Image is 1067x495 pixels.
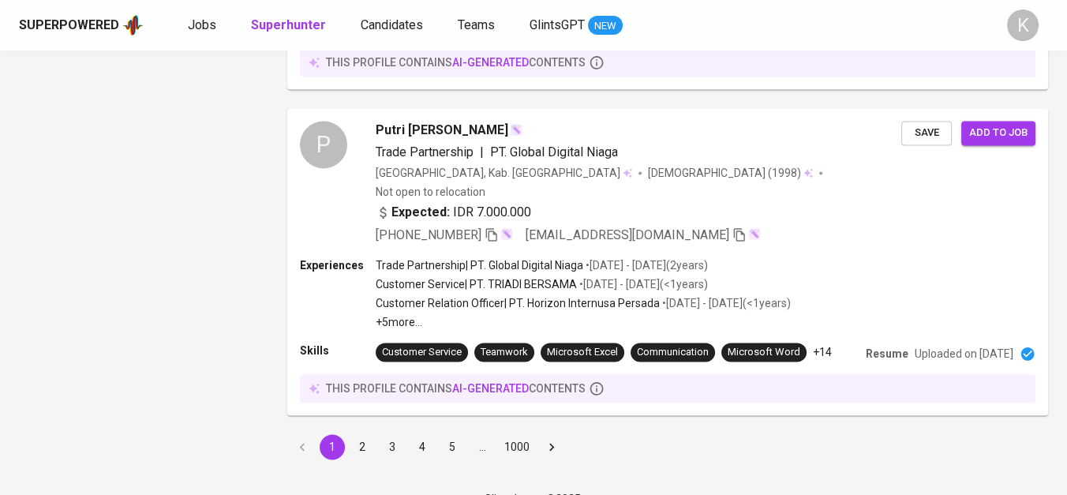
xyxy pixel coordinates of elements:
[577,276,708,292] p: • [DATE] - [DATE] ( <1 years )
[376,227,481,242] span: [PHONE_NUMBER]
[440,434,465,459] button: Go to page 5
[530,16,623,36] a: GlintsGPT NEW
[19,13,144,37] a: Superpoweredapp logo
[376,295,660,311] p: Customer Relation Officer | PT. Horizon Internusa Persada
[376,314,791,330] p: +5 more ...
[547,345,618,360] div: Microsoft Excel
[470,439,495,455] div: …
[376,203,531,222] div: IDR 7.000.000
[382,345,462,360] div: Customer Service
[526,227,729,242] span: [EMAIL_ADDRESS][DOMAIN_NAME]
[813,344,832,360] p: +14
[326,54,586,70] p: this profile contains contents
[648,165,768,181] span: [DEMOGRAPHIC_DATA]
[287,108,1048,415] a: PPutri [PERSON_NAME]Trade Partnership|PT. Global Digital Niaga[GEOGRAPHIC_DATA], Kab. [GEOGRAPHIC...
[510,123,522,136] img: magic_wand.svg
[300,121,347,168] div: P
[391,203,450,222] b: Expected:
[648,165,813,181] div: (1998)
[458,17,495,32] span: Teams
[588,18,623,34] span: NEW
[188,17,216,32] span: Jobs
[188,16,219,36] a: Jobs
[122,13,144,37] img: app logo
[452,382,529,395] span: AI-generated
[915,346,1013,362] p: Uploaded on [DATE]
[458,16,498,36] a: Teams
[300,257,376,273] p: Experiences
[376,184,485,200] p: Not open to relocation
[376,121,508,140] span: Putri [PERSON_NAME]
[361,16,426,36] a: Candidates
[300,343,376,358] p: Skills
[376,165,632,181] div: [GEOGRAPHIC_DATA], Kab. [GEOGRAPHIC_DATA]
[909,124,944,142] span: Save
[866,346,908,362] p: Resume
[326,381,586,396] p: this profile contains contents
[480,143,484,162] span: |
[748,227,761,240] img: magic_wand.svg
[19,17,119,35] div: Superpowered
[361,17,423,32] span: Candidates
[637,345,709,360] div: Communication
[1007,9,1039,41] div: K
[530,17,585,32] span: GlintsGPT
[500,227,513,240] img: magic_wand.svg
[660,295,791,311] p: • [DATE] - [DATE] ( <1 years )
[380,434,405,459] button: Go to page 3
[901,121,952,145] button: Save
[287,434,567,459] nav: pagination navigation
[452,56,529,69] span: AI-generated
[490,144,618,159] span: PT. Global Digital Niaga
[969,124,1028,142] span: Add to job
[728,345,800,360] div: Microsoft Word
[410,434,435,459] button: Go to page 4
[251,17,326,32] b: Superhunter
[376,257,583,273] p: Trade Partnership | PT. Global Digital Niaga
[500,434,534,459] button: Go to page 1000
[539,434,564,459] button: Go to next page
[583,257,708,273] p: • [DATE] - [DATE] ( 2 years )
[481,345,528,360] div: Teamwork
[961,121,1035,145] button: Add to job
[251,16,329,36] a: Superhunter
[320,434,345,459] button: page 1
[376,276,577,292] p: Customer Service | PT. TRIADI BERSAMA
[350,434,375,459] button: Go to page 2
[376,144,474,159] span: Trade Partnership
